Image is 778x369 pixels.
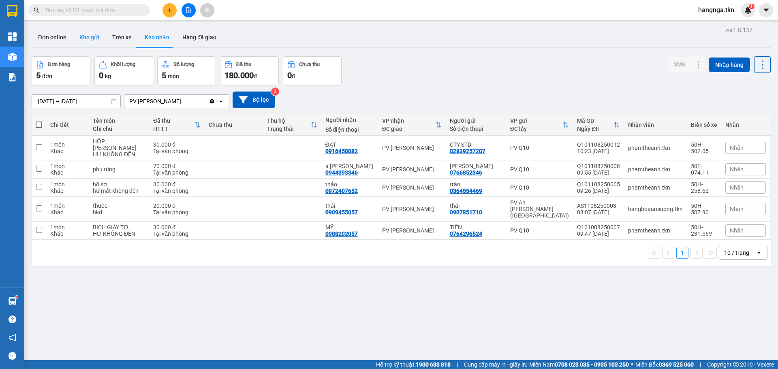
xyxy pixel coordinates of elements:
span: file-add [186,7,191,13]
div: PV [PERSON_NAME] [382,227,442,234]
div: hkd [93,209,145,215]
div: 0988202057 [325,230,358,237]
span: plus [167,7,173,13]
input: Tìm tên, số ĐT hoặc mã đơn [45,6,140,15]
button: Đơn hàng5đơn [32,56,90,85]
div: 1 món [50,203,85,209]
div: phamtheanh.tkn [628,166,683,173]
span: kg [105,73,111,79]
div: 0766852346 [450,169,482,176]
div: PV [PERSON_NAME] [382,145,442,151]
div: 09:47 [DATE] [577,230,620,237]
div: 20.000 đ [153,203,200,209]
th: Toggle SortBy [149,114,204,136]
div: 70.000 đ [153,163,200,169]
img: logo-vxr [7,5,17,17]
span: search [34,7,39,13]
strong: 0369 525 060 [659,361,694,368]
span: aim [204,7,210,13]
div: trân [450,181,502,188]
div: Trạng thái [267,126,311,132]
div: VP gửi [510,117,562,124]
div: hanghoaansuong.tkn [628,206,683,212]
span: notification [9,334,16,341]
span: 5 [162,70,166,80]
div: Đã thu [153,117,194,124]
img: warehouse-icon [8,297,17,305]
div: hồ sơ [93,181,145,188]
button: 1 [676,247,688,259]
div: PV [PERSON_NAME] [382,206,442,212]
div: PV An [PERSON_NAME] ([GEOGRAPHIC_DATA]) [510,199,569,219]
span: | [457,360,458,369]
div: Ngày ĐH [577,126,613,132]
span: đ [292,73,295,79]
div: 10:23 [DATE] [577,148,620,154]
div: PV Q10 [510,145,569,151]
button: SMS [667,57,692,72]
span: copyright [733,362,739,367]
sup: 1 [15,296,18,298]
span: Nhãn [730,227,744,234]
div: 02839257207 [450,148,485,154]
span: | [700,360,701,369]
span: ⚪️ [631,363,633,366]
div: Khác [50,188,85,194]
div: ĐẠT [325,141,374,148]
div: c ngọc [450,163,502,169]
div: 30.000 đ [153,181,200,188]
div: 0764296524 [450,230,482,237]
th: Toggle SortBy [573,114,624,136]
div: Số điện thoại [325,126,374,133]
div: TIẾN [450,224,502,230]
div: HTTT [153,126,194,132]
div: ver 1.8.137 [725,26,752,34]
img: solution-icon [8,73,17,81]
span: 0 [287,70,292,80]
div: PV [PERSON_NAME] [129,97,181,105]
div: Chưa thu [209,122,259,128]
span: Nhãn [730,206,744,212]
th: Toggle SortBy [263,114,321,136]
div: phamtheanh.tkn [628,227,683,234]
input: Selected PV Hòa Thành. [182,97,183,105]
div: HỘP PHỤ KIỆN [93,138,145,151]
span: Nhãn [730,166,744,173]
div: Q101008250007 [577,224,620,230]
div: Nhân viên [628,122,683,128]
div: 30.000 đ [153,141,200,148]
svg: open [218,98,224,105]
button: Kho nhận [138,28,176,47]
div: 09:26 [DATE] [577,188,620,194]
div: Khối lượng [111,62,135,67]
svg: Clear value [209,98,215,105]
sup: 1 [749,4,754,9]
img: icon-new-feature [744,6,752,14]
div: 50H-258.62 [691,181,717,194]
span: đơn [42,73,52,79]
div: Khác [50,230,85,237]
span: hangnga.tkn [692,5,741,15]
span: 5 [36,70,41,80]
div: hư mất không đền [93,188,145,194]
div: Tại văn phòng [153,188,200,194]
div: 50H-507.90 [691,203,717,215]
div: Thu hộ [267,117,311,124]
div: Đã thu [236,62,251,67]
span: Miền Nam [529,360,629,369]
div: 0909455057 [325,209,358,215]
span: Hỗ trợ kỹ thuật: [376,360,451,369]
span: 0 [99,70,103,80]
div: 30.000 đ [153,224,200,230]
svg: open [756,250,762,256]
button: caret-down [759,3,773,17]
div: phamtheanh.tkn [628,184,683,191]
div: ĐC lấy [510,126,562,132]
div: PV Q10 [510,184,569,191]
span: 1 [750,4,753,9]
div: AS1108250003 [577,203,620,209]
div: Q101108250012 [577,141,620,148]
div: thái [450,203,502,209]
div: BỊCH GIẤY TỜ [93,224,145,230]
div: PV Q10 [510,166,569,173]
